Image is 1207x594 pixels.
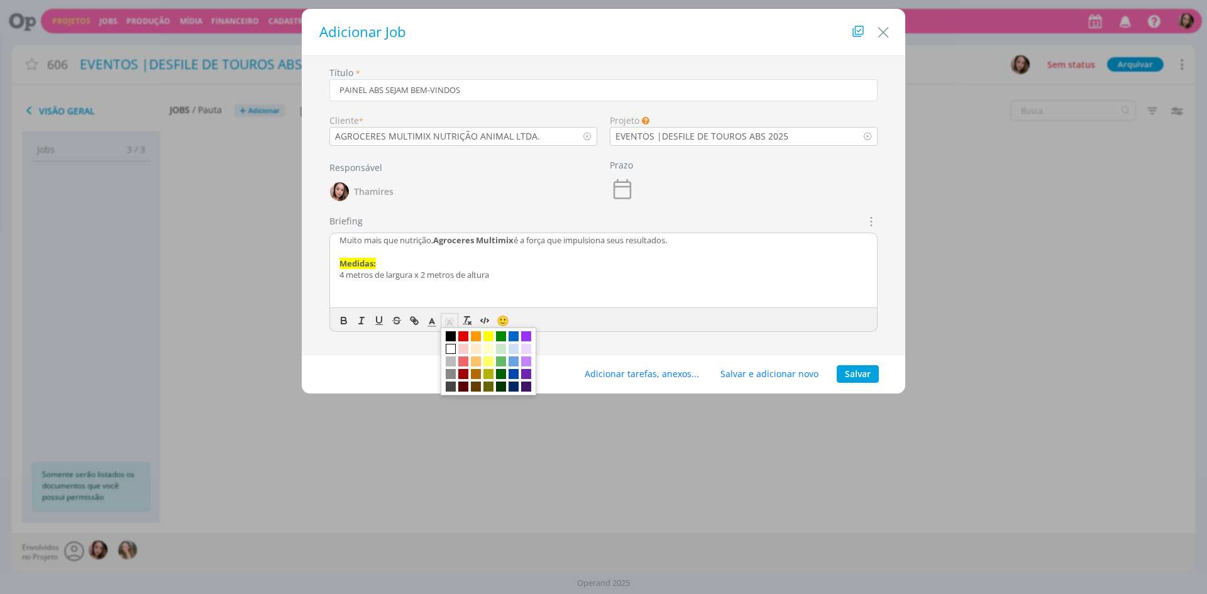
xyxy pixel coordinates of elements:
div: Cliente [329,114,597,127]
span: Thamires [354,187,394,196]
button: Adicionar tarefas, anexos... [576,365,707,383]
div: EVENTOS |DESFILE DE TOUROS ABS 2025 [610,129,791,143]
strong: Agroceres Multimix [433,234,514,246]
span: Cor de Fundo [441,313,458,328]
div: dialog [302,9,905,393]
div: EVENTOS |DESFILE DE TOUROS ABS 2025 [615,129,791,143]
button: TThamires [329,179,394,204]
img: T [330,182,349,201]
span: 🙂 [497,314,509,327]
h1: Adicionar Job [314,21,893,43]
button: 🙂 [493,313,511,328]
button: Salvar e adicionar novo [712,365,827,383]
span: Cor do Texto [423,313,441,328]
strong: Medidas: [339,258,376,269]
label: Responsável [329,161,382,174]
p: Muito mais que nutrição, é a força que impulsiona seus resultados. [339,234,868,246]
p: 4 metros de largura x 2 metros de altura [339,269,868,280]
div: AGROCERES MULTIMIX NUTRIÇÃO ANIMAL LTDA. [330,129,543,143]
button: Close [874,17,893,42]
div: Projeto [610,114,878,127]
label: Briefing [329,214,363,228]
label: Título [329,66,353,79]
label: Prazo [610,158,633,172]
button: Salvar [837,365,879,383]
div: AGROCERES MULTIMIX NUTRIÇÃO ANIMAL LTDA. [335,129,543,143]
